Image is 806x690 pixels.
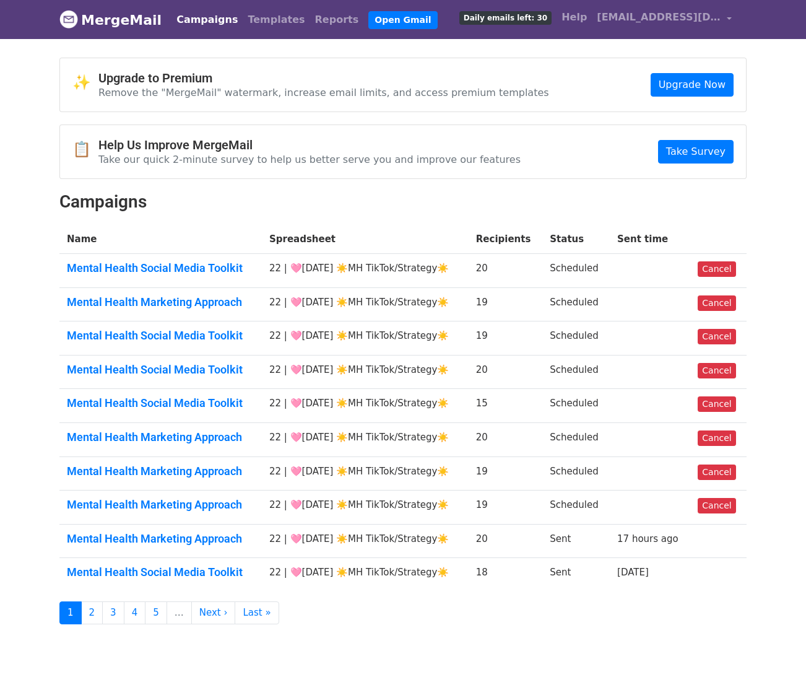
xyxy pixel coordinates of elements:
[469,225,543,254] th: Recipients
[542,456,610,491] td: Scheduled
[67,465,254,478] a: Mental Health Marketing Approach
[469,456,543,491] td: 19
[469,558,543,592] td: 18
[81,601,103,624] a: 2
[262,355,469,389] td: 22 | 🩷[DATE] ☀️MH TikTok/Strategy☀️
[98,153,521,166] p: Take our quick 2-minute survey to help us better serve you and improve our features
[262,491,469,525] td: 22 | 🩷[DATE] ☀️MH TikTok/Strategy☀️
[59,10,78,28] img: MergeMail logo
[454,5,557,30] a: Daily emails left: 30
[469,389,543,423] td: 15
[67,566,254,579] a: Mental Health Social Media Toolkit
[469,355,543,389] td: 20
[262,524,469,558] td: 22 | 🩷[DATE] ☀️MH TikTok/Strategy☀️
[262,254,469,288] td: 22 | 🩷[DATE] ☀️MH TikTok/Strategy☀️
[542,524,610,558] td: Sent
[698,430,735,446] a: Cancel
[542,355,610,389] td: Scheduled
[262,558,469,592] td: 22 | 🩷[DATE] ☀️MH TikTok/Strategy☀️
[698,295,735,311] a: Cancel
[542,321,610,356] td: Scheduled
[59,7,162,33] a: MergeMail
[698,396,735,412] a: Cancel
[262,423,469,457] td: 22 | 🩷[DATE] ☀️MH TikTok/Strategy☀️
[243,7,310,32] a: Templates
[368,11,437,29] a: Open Gmail
[262,389,469,423] td: 22 | 🩷[DATE] ☀️MH TikTok/Strategy☀️
[617,533,678,544] a: 17 hours ago
[469,423,543,457] td: 20
[102,601,124,624] a: 3
[698,329,735,344] a: Cancel
[262,225,469,254] th: Spreadsheet
[67,430,254,444] a: Mental Health Marketing Approach
[469,287,543,321] td: 19
[698,498,735,513] a: Cancel
[67,329,254,343] a: Mental Health Social Media Toolkit
[542,423,610,457] td: Scheduled
[171,7,243,32] a: Campaigns
[262,321,469,356] td: 22 | 🩷[DATE] ☀️MH TikTok/Strategy☀️
[59,191,747,212] h2: Campaigns
[67,396,254,410] a: Mental Health Social Media Toolkit
[67,261,254,275] a: Mental Health Social Media Toolkit
[67,498,254,512] a: Mental Health Marketing Approach
[459,11,552,25] span: Daily emails left: 30
[597,10,721,25] span: [EMAIL_ADDRESS][DOMAIN_NAME]
[658,140,734,164] a: Take Survey
[67,295,254,309] a: Mental Health Marketing Approach
[235,601,279,624] a: Last »
[557,5,592,30] a: Help
[542,225,610,254] th: Status
[698,363,735,378] a: Cancel
[542,389,610,423] td: Scheduled
[592,5,737,34] a: [EMAIL_ADDRESS][DOMAIN_NAME]
[542,558,610,592] td: Sent
[98,138,521,152] h4: Help Us Improve MergeMail
[542,491,610,525] td: Scheduled
[610,225,690,254] th: Sent time
[651,73,734,97] a: Upgrade Now
[98,71,549,85] h4: Upgrade to Premium
[469,491,543,525] td: 19
[59,225,262,254] th: Name
[310,7,364,32] a: Reports
[542,254,610,288] td: Scheduled
[698,261,735,277] a: Cancel
[145,601,167,624] a: 5
[67,363,254,377] a: Mental Health Social Media Toolkit
[67,532,254,546] a: Mental Health Marketing Approach
[617,567,649,578] a: [DATE]
[191,601,236,624] a: Next ›
[98,86,549,99] p: Remove the "MergeMail" watermark, increase email limits, and access premium templates
[262,287,469,321] td: 22 | 🩷[DATE] ☀️MH TikTok/Strategy☀️
[542,287,610,321] td: Scheduled
[469,321,543,356] td: 19
[72,74,98,92] span: ✨
[262,456,469,491] td: 22 | 🩷[DATE] ☀️MH TikTok/Strategy☀️
[469,524,543,558] td: 20
[59,601,82,624] a: 1
[698,465,735,480] a: Cancel
[72,141,98,159] span: 📋
[124,601,146,624] a: 4
[469,254,543,288] td: 20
